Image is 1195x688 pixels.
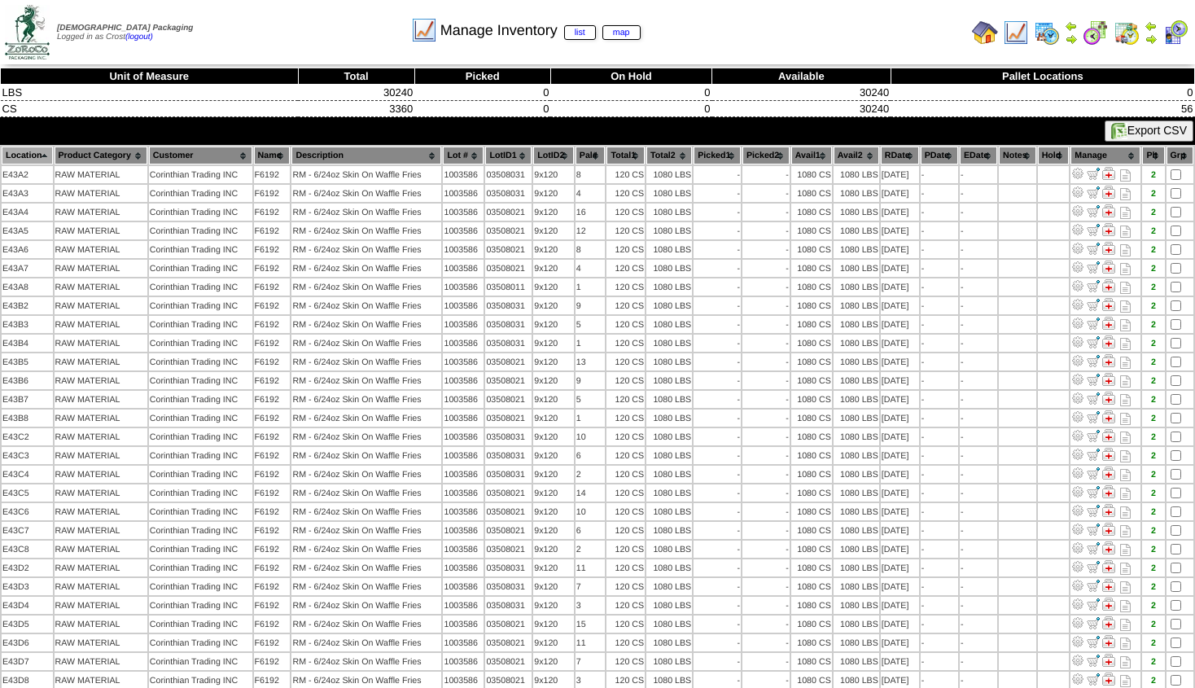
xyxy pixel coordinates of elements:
i: Note [1120,188,1131,200]
td: 4 [576,260,606,277]
td: 16 [576,204,606,221]
img: arrowright.gif [1145,33,1158,46]
td: 03508021 [485,222,532,239]
td: Corinthian Trading INC [149,185,252,202]
td: - [960,222,997,239]
td: 0 [891,85,1194,101]
td: F6192 [254,260,291,277]
img: Move [1087,523,1100,536]
td: 03508031 [485,297,532,314]
td: - [921,204,958,221]
img: Manage Hold [1102,541,1115,554]
td: 9x120 [533,260,574,277]
td: 03508021 [485,241,532,258]
button: Export CSV [1105,121,1193,142]
div: 2 [1143,189,1163,199]
img: Manage Hold [1102,317,1115,330]
td: 1080 LBS [834,297,879,314]
td: E43A5 [2,222,53,239]
td: CS [1,101,299,117]
th: EDate [960,147,997,164]
td: RM - 6/24oz Skin On Waffle Fries [291,166,441,183]
td: - [694,297,741,314]
td: 0 [550,101,711,117]
td: 1080 LBS [834,185,879,202]
img: Adjust [1071,541,1084,554]
img: Manage Hold [1102,560,1115,573]
th: Total1 [606,147,645,164]
td: [DATE] [881,222,919,239]
td: - [921,241,958,258]
td: 9 [576,297,606,314]
td: RAW MATERIAL [55,204,147,221]
img: Manage Hold [1102,523,1115,536]
th: PDate [921,147,958,164]
th: Description [291,147,441,164]
td: RM - 6/24oz Skin On Waffle Fries [291,222,441,239]
img: Adjust [1071,635,1084,648]
td: F6192 [254,166,291,183]
td: 56 [891,101,1194,117]
td: 1003586 [443,204,484,221]
img: Manage Hold [1102,261,1115,274]
img: Move [1087,298,1100,311]
img: Move [1087,673,1100,686]
img: Manage Hold [1102,504,1115,517]
td: 1080 LBS [646,260,692,277]
img: excel.gif [1111,123,1127,139]
i: Note [1120,226,1131,238]
span: Logged in as Crost [57,24,193,42]
td: 1080 LBS [834,241,879,258]
div: 2 [1143,283,1163,292]
td: 1080 LBS [834,204,879,221]
td: - [742,241,790,258]
img: Move [1087,560,1100,573]
td: - [960,166,997,183]
td: 30240 [712,101,891,117]
div: 2 [1143,264,1163,274]
td: E43A6 [2,241,53,258]
img: Manage Hold [1102,279,1115,292]
img: Manage Hold [1102,598,1115,611]
td: 4 [576,185,606,202]
img: Move [1087,485,1100,498]
td: 120 CS [606,260,645,277]
img: Manage Hold [1102,373,1115,386]
td: 1003586 [443,222,484,239]
img: Manage Hold [1102,354,1115,367]
img: Adjust [1071,354,1084,367]
img: Adjust [1071,242,1084,255]
img: Move [1087,598,1100,611]
th: LotID2 [533,147,574,164]
td: 120 CS [606,278,645,296]
img: Move [1087,579,1100,592]
th: Notes [999,147,1036,164]
img: Manage Hold [1102,654,1115,667]
img: Manage Hold [1102,167,1115,180]
td: 03508031 [485,185,532,202]
td: 1080 CS [791,166,832,183]
img: Manage Hold [1102,223,1115,236]
i: Note [1120,282,1131,294]
td: 1003586 [443,260,484,277]
td: 30240 [712,85,891,101]
td: 1080 LBS [646,222,692,239]
th: Picked2 [742,147,790,164]
img: Manage Hold [1102,242,1115,255]
td: - [742,222,790,239]
td: - [694,185,741,202]
img: Adjust [1071,523,1084,536]
td: - [694,260,741,277]
img: Manage Hold [1102,298,1115,311]
img: Adjust [1071,410,1084,423]
td: F6192 [254,222,291,239]
td: 1080 LBS [646,185,692,202]
td: 1003586 [443,241,484,258]
td: F6192 [254,278,291,296]
img: home.gif [972,20,998,46]
td: 1080 LBS [646,166,692,183]
td: Corinthian Trading INC [149,222,252,239]
td: - [960,185,997,202]
td: RAW MATERIAL [55,185,147,202]
img: Adjust [1071,560,1084,573]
